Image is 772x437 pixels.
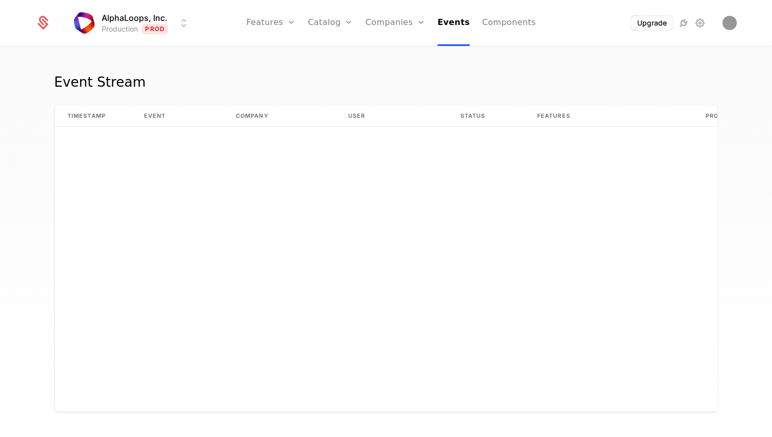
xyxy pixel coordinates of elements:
[448,106,525,127] th: Status
[525,106,693,127] th: Features
[722,16,737,30] img: Matt Fleming
[142,24,168,34] span: Prod
[72,11,96,35] img: AlphaLoops, Inc.
[75,12,190,34] button: Select environment
[102,12,167,24] span: AlphaLoops, Inc.
[102,24,138,34] div: Production
[722,16,737,30] button: Open user button
[631,16,673,30] button: Upgrade
[694,17,706,29] a: Settings
[54,72,146,92] div: Event Stream
[336,106,448,127] th: User
[224,106,336,127] th: Company
[55,106,132,127] th: timestamp
[132,106,224,127] th: Event
[678,17,690,29] a: Integrations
